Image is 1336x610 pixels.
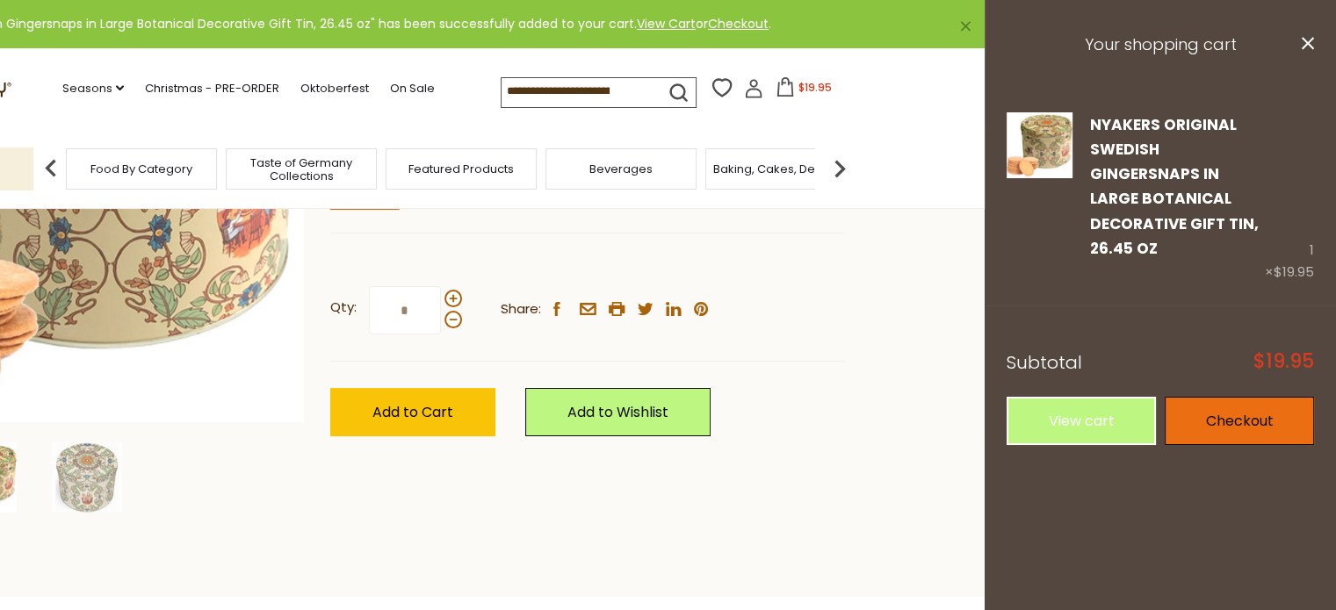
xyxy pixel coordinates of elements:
a: View Cart [637,15,696,32]
span: $19.95 [1253,352,1314,371]
a: Checkout [708,15,769,32]
div: 1 × [1265,112,1314,284]
button: Add to Cart [330,388,495,436]
a: Featured Products [408,162,514,176]
a: Nyakers Original Swedish Gingersnaps in Large Botanical Decorative Gift Tin, 26.45 oz [1090,114,1259,260]
a: × [960,21,971,32]
span: Share: [501,298,541,320]
img: Nyakers Original Swedish Gingersnaps in Large Botanical Decorative Gift Tin, 26.45 oz [52,442,122,513]
input: Qty: [369,286,441,334]
a: Taste of Germany Collections [231,156,372,183]
img: Nyakers Original Swedish Gingersnaps in Large Botanical Decorative Gift Tin, 26.45 oz [1007,112,1072,178]
button: $19.95 [767,77,841,104]
a: Oktoberfest [300,79,368,98]
a: Baking, Cakes, Desserts [713,162,849,176]
a: Food By Category [90,162,192,176]
a: Beverages [589,162,653,176]
a: Add to Wishlist [525,388,711,436]
span: Subtotal [1007,350,1082,375]
a: On Sale [389,79,434,98]
strong: Qty: [330,297,357,319]
span: $19.95 [798,80,832,95]
img: next arrow [822,151,857,186]
img: previous arrow [33,151,69,186]
span: Add to Cart [372,402,453,422]
a: Christmas - PRE-ORDER [145,79,278,98]
a: View cart [1007,397,1156,445]
a: Nyakers Original Swedish Gingersnaps in Large Botanical Decorative Gift Tin, 26.45 oz [1007,112,1072,284]
a: Checkout [1165,397,1314,445]
a: Seasons [62,79,124,98]
span: $19.95 [1274,262,1314,281]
